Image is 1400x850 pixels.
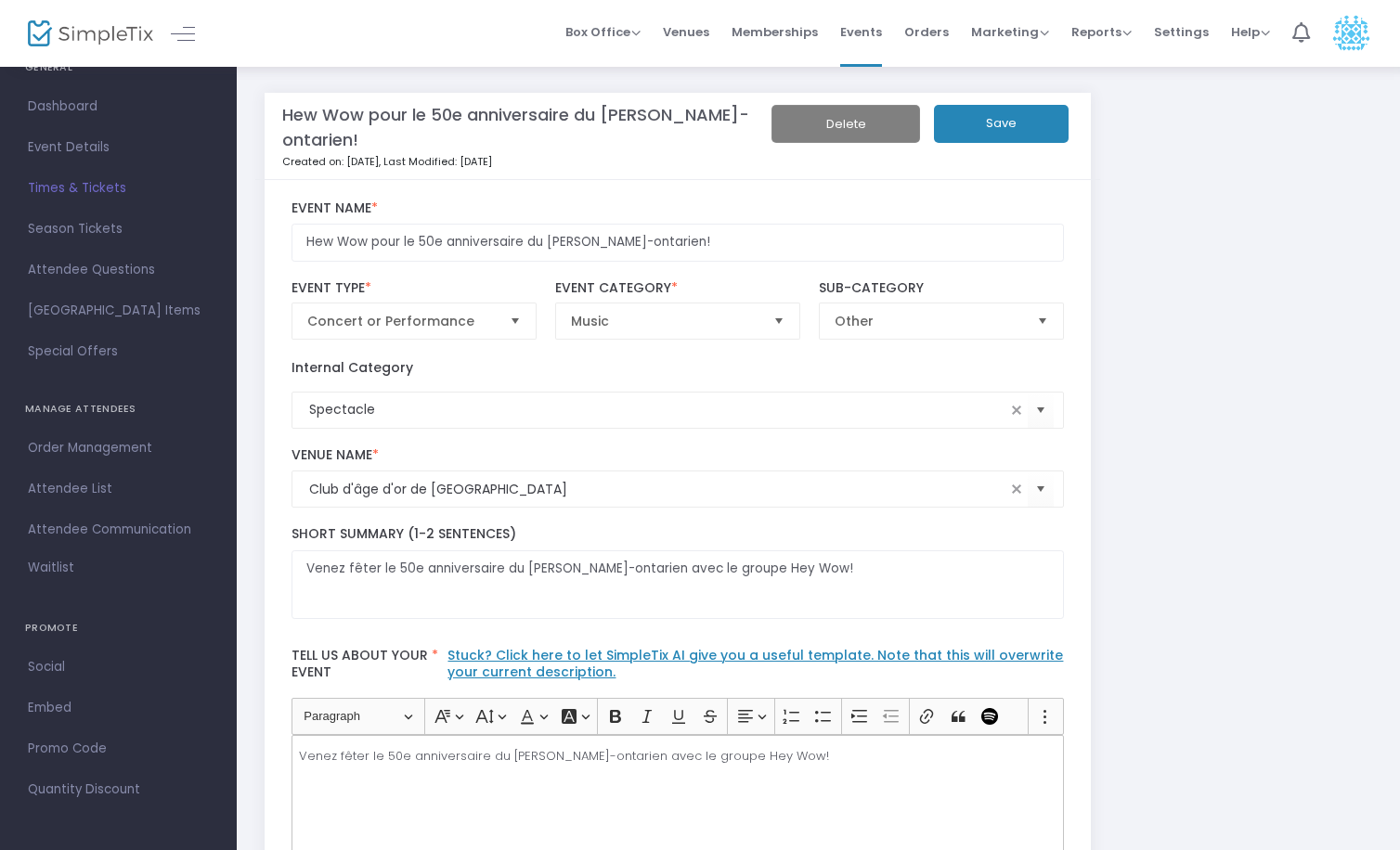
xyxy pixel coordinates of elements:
button: Select [502,303,528,339]
span: Dashboard [28,95,209,119]
h4: MANAGE ATTENDEES [25,391,212,428]
a: Stuck? Click here to let SimpleTix AI give you a useful template. Note that this will overwrite y... [447,646,1063,681]
button: Select [1028,470,1054,509]
span: Other [835,312,1023,330]
span: Paragraph [304,705,400,728]
span: Events [840,8,882,56]
label: Event Type [292,280,538,297]
span: Memberships [732,8,818,56]
span: Attendee List [28,477,209,501]
span: Help [1231,23,1270,41]
button: Select [1030,303,1056,339]
span: Venues [663,8,709,56]
button: Save [934,105,1069,143]
div: Editor toolbar [292,698,1065,735]
span: Settings [1154,8,1209,56]
label: Sub-Category [819,280,1065,297]
span: Music [571,312,759,330]
h4: PROMOTE [25,610,212,647]
p: Venez fêter le 50e anniversaire du [PERSON_NAME]-ontarien avec le groupe Hey Wow! [299,747,1056,766]
span: Quantity Discount [28,778,209,802]
span: , Last Modified: [DATE] [379,154,492,169]
span: [GEOGRAPHIC_DATA] Items [28,299,209,323]
span: Short Summary (1-2 Sentences) [292,524,516,543]
h4: GENERAL [25,49,212,86]
button: Select [1028,391,1054,429]
p: Created on: [DATE] [282,154,810,170]
m-panel-title: Hew Wow pour le 50e anniversaire du [PERSON_NAME]-ontarien! [282,102,810,152]
button: Paragraph [295,702,421,731]
span: Season Tickets [28,217,209,241]
label: Internal Category [292,358,413,378]
span: Embed [28,696,209,720]
span: Attendee Questions [28,258,209,282]
input: Select Venue [309,480,1006,499]
span: clear [1005,399,1028,421]
button: Select [766,303,792,339]
label: Event Category [555,280,801,297]
span: Box Office [565,23,641,41]
button: Delete [771,105,920,143]
span: clear [1005,478,1028,500]
span: Order Management [28,436,209,460]
span: Concert or Performance [307,312,496,330]
label: Venue Name [292,447,1065,464]
input: Select Event Internal Category [309,400,1006,419]
span: Orders [904,8,949,56]
span: Waitlist [28,559,74,577]
span: Times & Tickets [28,176,209,200]
label: Tell us about your event [282,637,1073,698]
span: Special Offers [28,340,209,364]
input: Enter Event Name [292,224,1065,262]
span: Reports [1071,23,1132,41]
span: Event Details [28,135,209,160]
span: Attendee Communication [28,518,209,542]
span: Promo Code [28,737,209,761]
span: Marketing [971,23,1049,41]
span: Social [28,655,209,679]
label: Event Name [292,200,1065,217]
